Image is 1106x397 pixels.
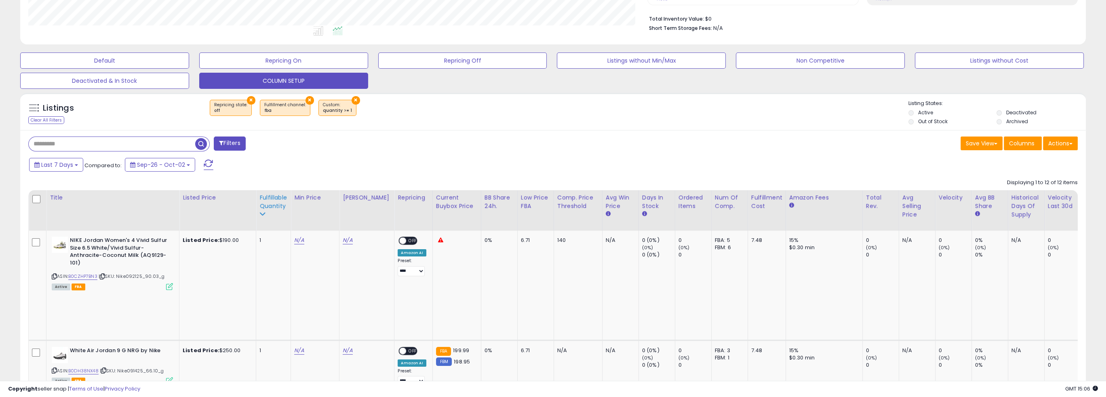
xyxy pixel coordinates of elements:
[406,347,419,354] span: OFF
[199,53,368,69] button: Repricing On
[294,347,304,355] a: N/A
[715,347,742,354] div: FBA: 3
[715,237,742,244] div: FBA: 5
[68,368,99,374] a: B0DH38NX48
[183,347,219,354] b: Listed Price:
[678,244,690,251] small: (0%)
[939,193,968,202] div: Velocity
[789,347,856,354] div: 15%
[406,237,419,244] span: OFF
[557,53,726,69] button: Listings without Min/Max
[902,193,932,219] div: Avg Selling Price
[1048,244,1059,251] small: (0%)
[918,109,933,116] label: Active
[1011,237,1038,244] div: N/A
[214,102,247,114] span: Repricing state :
[1007,179,1078,187] div: Displaying 1 to 12 of 12 items
[99,273,164,279] span: | SKU: Nike092125_90.03_g
[975,355,986,361] small: (0%)
[485,193,514,210] div: BB Share 24h.
[715,244,742,251] div: FBM: 6
[521,347,548,354] div: 6.71
[20,73,189,89] button: Deactivated & In Stock
[975,237,1008,244] div: 0%
[789,244,856,251] div: $0.30 min
[52,237,68,253] img: 31HZr3RXD2L._SL40_.jpg
[908,100,1086,107] p: Listing States:
[1048,361,1081,369] div: 0
[52,284,70,290] span: All listings currently available for purchase on Amazon
[398,368,426,386] div: Preset:
[678,193,708,210] div: Ordered Items
[183,347,250,354] div: $250.00
[72,284,85,290] span: FBA
[606,347,632,354] div: N/A
[436,347,451,356] small: FBA
[557,237,596,244] div: 140
[866,347,899,354] div: 0
[264,108,306,113] div: fba
[183,236,219,244] b: Listed Price:
[29,158,83,172] button: Last 7 Days
[41,161,73,169] span: Last 7 Days
[454,358,470,365] span: 198.95
[50,193,176,202] div: Title
[343,347,352,355] a: N/A
[305,96,314,105] button: ×
[259,347,284,354] div: 1
[961,137,1003,150] button: Save View
[183,237,250,244] div: $190.00
[789,193,859,202] div: Amazon Fees
[915,53,1084,69] button: Listings without Cost
[1048,237,1081,244] div: 0
[43,103,74,114] h5: Listings
[398,258,426,276] div: Preset:
[1011,347,1038,354] div: N/A
[485,237,511,244] div: 0%
[939,347,971,354] div: 0
[975,251,1008,258] div: 0%
[352,96,360,105] button: ×
[649,13,1072,23] li: $0
[642,237,675,244] div: 0 (0%)
[975,244,986,251] small: (0%)
[398,193,429,202] div: Repricing
[259,237,284,244] div: 1
[557,193,599,210] div: Comp. Price Threshold
[343,236,352,244] a: N/A
[70,347,168,357] b: White Air Jordan 9 G NRG by Nike
[642,193,672,210] div: Days In Stock
[751,193,782,210] div: Fulfillment Cost
[521,193,550,210] div: Low Price FBA
[902,347,929,354] div: N/A
[214,108,247,113] div: off
[975,210,980,218] small: Avg BB Share.
[975,347,1008,354] div: 0%
[606,237,632,244] div: N/A
[606,193,635,210] div: Avg Win Price
[1011,193,1041,219] div: Historical Days Of Supply
[736,53,905,69] button: Non Competitive
[789,237,856,244] div: 15%
[751,347,779,354] div: 7.48
[678,347,711,354] div: 0
[125,158,195,172] button: Sep-26 - Oct-02
[259,193,287,210] div: Fulfillable Quantity
[84,162,122,169] span: Compared to:
[642,210,647,218] small: Days In Stock.
[1009,139,1034,147] span: Columns
[323,108,352,113] div: quantity >= 1
[294,193,336,202] div: Min Price
[649,25,712,32] b: Short Term Storage Fees:
[1048,347,1081,354] div: 0
[715,354,742,361] div: FBM: 1
[378,53,547,69] button: Repricing Off
[642,251,675,258] div: 0 (0%)
[902,237,929,244] div: N/A
[1004,137,1042,150] button: Columns
[100,368,164,374] span: | SKU: Nike091425_66.10_g
[789,354,856,361] div: $0.30 min
[678,355,690,361] small: (0%)
[975,361,1008,369] div: 0%
[866,361,899,369] div: 0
